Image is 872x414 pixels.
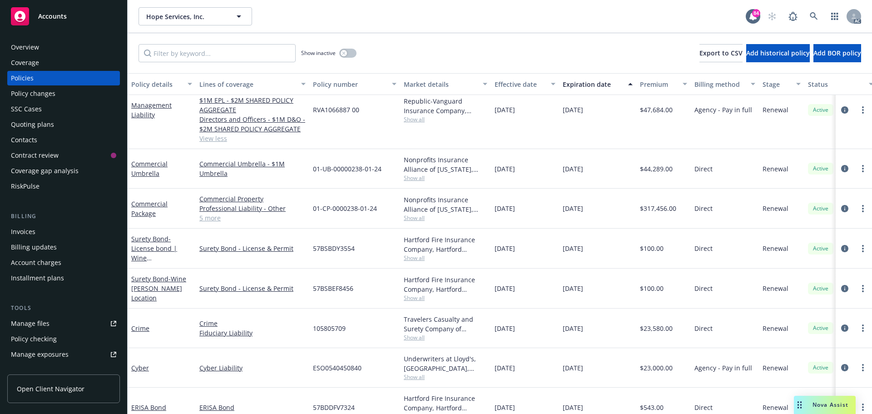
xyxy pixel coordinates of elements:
span: Direct [694,403,713,412]
a: Manage exposures [7,347,120,362]
div: Billing [7,212,120,221]
span: ESO0540450840 [313,363,362,373]
a: Quoting plans [7,117,120,132]
span: Show all [404,334,487,341]
div: Billing method [694,80,745,89]
a: Start snowing [763,7,781,25]
a: Surety Bond - License & Permit [199,244,306,253]
span: [DATE] [563,164,583,174]
span: Renewal [763,324,788,333]
span: [DATE] [563,284,583,293]
button: Policy details [128,73,196,95]
span: Show all [404,214,487,222]
span: $317,456.00 [640,204,676,213]
div: Policies [11,71,34,85]
a: Crime [199,319,306,328]
button: Lines of coverage [196,73,309,95]
a: more [857,362,868,373]
span: [DATE] [495,403,515,412]
div: Installment plans [11,271,64,285]
div: Hartford Fire Insurance Company, Hartford Insurance Group [404,394,487,413]
span: [DATE] [495,204,515,213]
span: Direct [694,324,713,333]
div: Drag to move [794,396,805,414]
span: - Wine [PERSON_NAME] Location [131,274,186,302]
span: Hope Services, Inc. [146,12,225,21]
span: [DATE] [563,204,583,213]
a: Commercial Package [131,200,168,218]
span: Renewal [763,105,788,115]
span: Direct [694,244,713,253]
span: Add historical policy [746,49,810,57]
span: Direct [694,164,713,174]
span: $23,580.00 [640,324,673,333]
a: Installment plans [7,271,120,285]
button: Market details [400,73,491,95]
span: [DATE] [563,324,583,333]
div: Effective date [495,80,545,89]
span: Accounts [38,13,67,20]
span: 57BDDFV7324 [313,403,355,412]
span: Export to CSV [699,49,743,57]
span: Show all [404,294,487,302]
a: Account charges [7,255,120,270]
span: [DATE] [495,244,515,253]
a: Cyber [131,364,149,372]
a: Surety Bond [131,234,188,281]
span: Renewal [763,204,788,213]
div: Overview [11,40,39,55]
div: Coverage gap analysis [11,164,79,178]
a: Report a Bug [784,7,802,25]
a: more [857,402,868,413]
a: Commercial Umbrella - $1M Umbrella [199,159,306,178]
span: Show inactive [301,49,336,57]
span: Renewal [763,164,788,174]
span: RVA1066887 00 [313,105,359,115]
a: Switch app [826,7,844,25]
span: Active [812,284,830,293]
span: $47,684.00 [640,105,673,115]
div: Contacts [11,133,37,147]
a: circleInformation [839,105,850,115]
a: more [857,243,868,254]
div: RiskPulse [11,179,40,194]
a: Commercial Umbrella [131,160,168,178]
div: Account charges [11,255,61,270]
span: Active [812,244,830,253]
span: 01-CP-0000238-01-24 [313,204,377,213]
button: Add BOR policy [813,44,861,62]
a: SSC Cases [7,102,120,116]
a: circleInformation [839,163,850,174]
a: Surety Bond - License & Permit [199,284,306,293]
span: [DATE] [495,363,515,373]
span: Show all [404,373,487,381]
a: RiskPulse [7,179,120,194]
div: Hartford Fire Insurance Company, Hartford Insurance Group [404,275,487,294]
a: Overview [7,40,120,55]
div: Nonprofits Insurance Alliance of [US_STATE], Inc., Nonprofits Insurance Alliance of [US_STATE], I... [404,155,487,174]
a: Employment Practices Liability - $1M EPL - $2M SHARED POLICY AGGREGATE [199,86,306,115]
div: SSC Cases [11,102,42,116]
a: Surety Bond [131,274,186,302]
span: Direct [694,284,713,293]
button: Add historical policy [746,44,810,62]
a: circleInformation [839,243,850,254]
span: Renewal [763,244,788,253]
a: ERISA Bond [199,403,306,412]
input: Filter by keyword... [139,44,296,62]
div: 84 [752,9,760,17]
a: ERISA Bond [131,403,166,412]
a: more [857,323,868,334]
span: [DATE] [563,105,583,115]
div: Manage files [11,316,50,331]
span: Agency - Pay in full [694,363,752,373]
button: Hope Services, Inc. [139,7,252,25]
a: Manage certificates [7,363,120,377]
button: Premium [636,73,691,95]
a: Policy checking [7,332,120,346]
span: [DATE] [495,284,515,293]
span: [DATE] [563,363,583,373]
span: 01-UB-00000238-01-24 [313,164,381,174]
span: [DATE] [495,164,515,174]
